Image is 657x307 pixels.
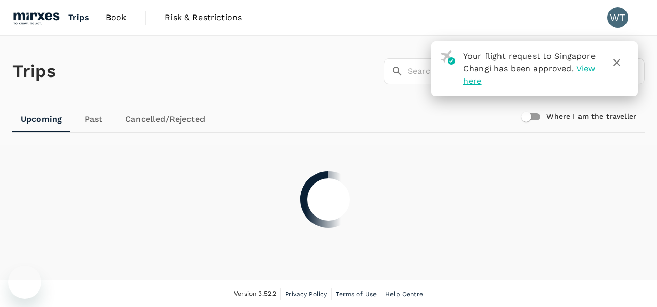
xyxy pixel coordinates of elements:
a: Help Centre [385,288,423,300]
input: Search by travellers, trips, or destination, label, team [408,58,645,84]
span: Privacy Policy [285,290,327,298]
a: Past [70,107,117,132]
span: Help Centre [385,290,423,298]
iframe: Button to launch messaging window [8,266,41,299]
span: Terms of Use [336,290,377,298]
a: Upcoming [12,107,70,132]
img: Mirxes Holding Pte Ltd [12,6,60,29]
span: Risk & Restrictions [165,11,242,24]
h1: Trips [12,36,56,107]
span: Version 3.52.2 [234,289,276,299]
img: flight-approved [440,50,455,65]
a: Cancelled/Rejected [117,107,213,132]
span: Your flight request to Singapore Changi has been approved. [463,51,596,73]
h6: Where I am the traveller [546,111,636,122]
a: Privacy Policy [285,288,327,300]
a: Terms of Use [336,288,377,300]
span: Book [106,11,127,24]
div: WT [607,7,628,28]
span: Trips [68,11,89,24]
